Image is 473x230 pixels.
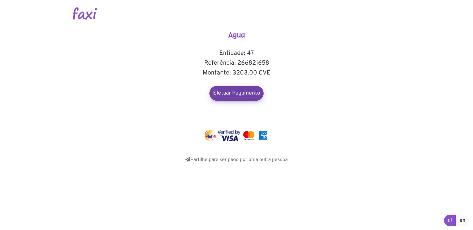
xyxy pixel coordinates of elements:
[175,59,298,67] h5: Referência: 266821658
[242,130,256,141] img: mastercard
[444,215,456,226] a: pt
[209,86,264,101] a: Efetuar Pagamento
[257,130,269,141] img: mastercard
[175,69,298,77] h5: Montante: 3203.00 CVE
[175,50,298,57] h5: Entidade: 47
[204,130,216,141] img: vinti4
[456,215,469,226] a: en
[217,130,241,141] img: visa
[175,31,298,40] h4: Agua
[185,157,288,163] a: Partilhe para ser pago por uma outra pessoa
